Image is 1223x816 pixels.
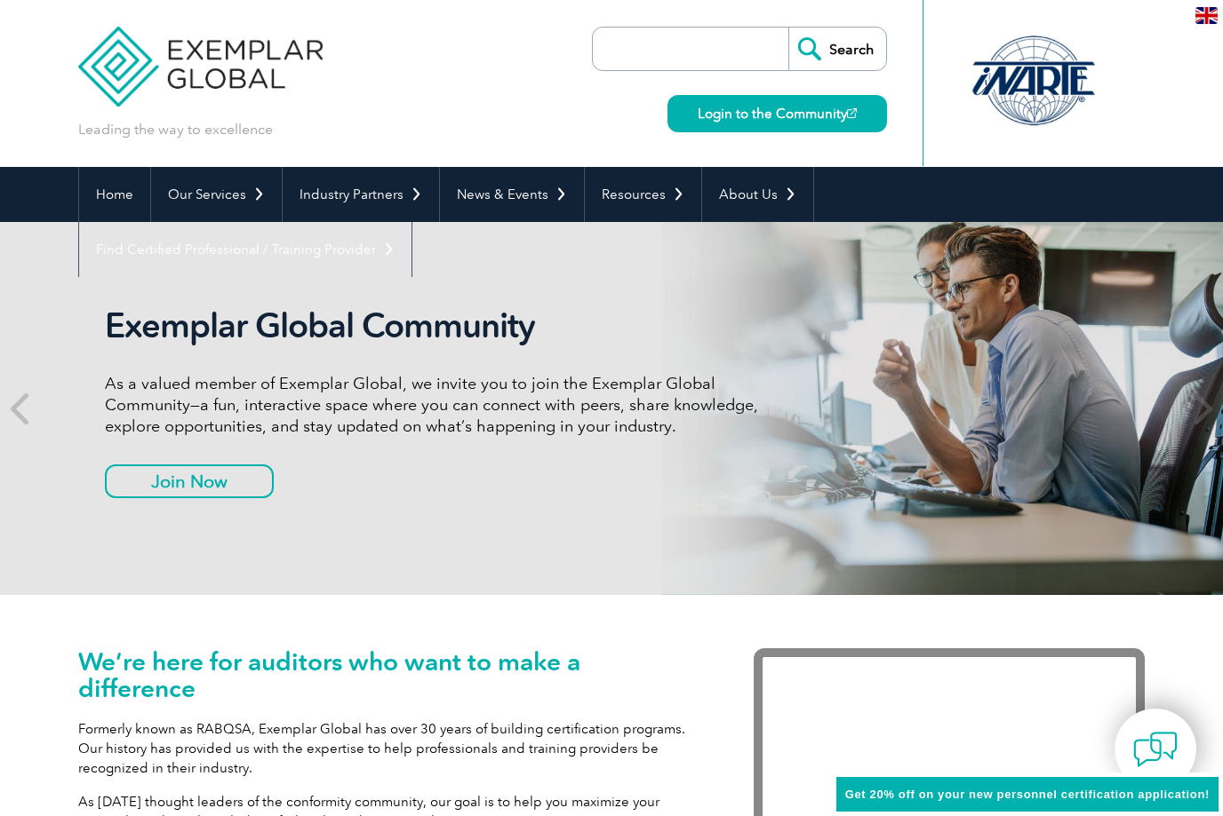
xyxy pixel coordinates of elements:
[702,167,813,222] a: About Us
[283,167,439,222] a: Industry Partners
[78,120,273,139] p: Leading the way to excellence
[788,28,886,70] input: Search
[78,648,700,701] h1: We’re here for auditors who want to make a difference
[847,108,857,118] img: open_square.png
[440,167,584,222] a: News & Events
[845,788,1210,801] span: Get 20% off on your new personnel certification application!
[1133,727,1178,772] img: contact-chat.png
[105,464,274,498] a: Join Now
[1195,7,1218,24] img: en
[585,167,701,222] a: Resources
[105,373,771,437] p: As a valued member of Exemplar Global, we invite you to join the Exemplar Global Community—a fun,...
[79,167,150,222] a: Home
[667,95,887,132] a: Login to the Community
[151,167,282,222] a: Our Services
[105,305,771,346] h2: Exemplar Global Community
[79,222,412,277] a: Find Certified Professional / Training Provider
[78,719,700,778] p: Formerly known as RABQSA, Exemplar Global has over 30 years of building certification programs. O...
